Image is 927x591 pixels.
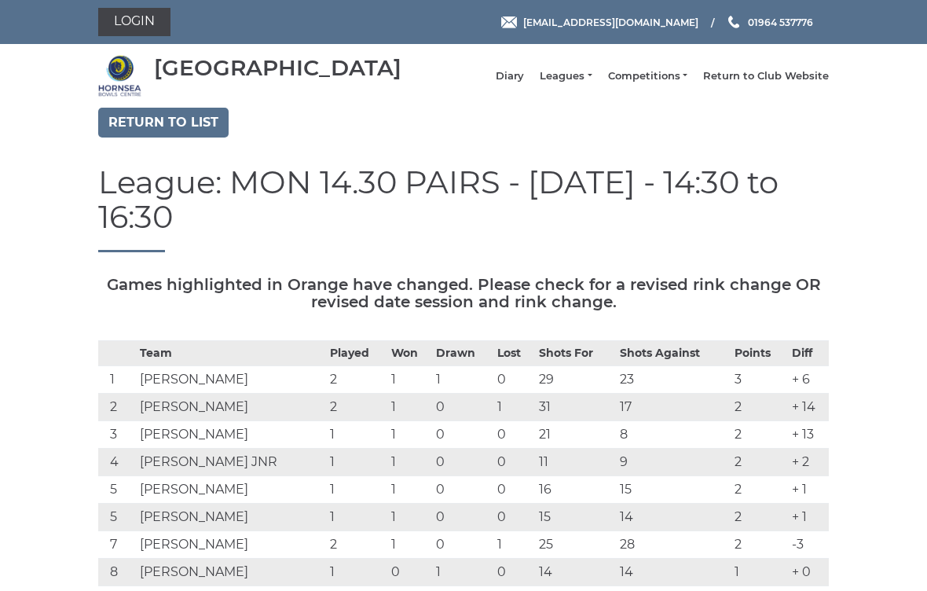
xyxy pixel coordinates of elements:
td: [PERSON_NAME] [136,504,325,531]
td: 0 [387,559,432,586]
a: Return to list [98,108,229,138]
td: 0 [493,559,534,586]
td: 5 [98,504,136,531]
td: 14 [616,504,731,531]
td: 2 [731,531,788,559]
td: 31 [535,394,616,421]
td: 2 [326,366,387,394]
th: Shots Against [616,341,731,366]
td: 2 [731,476,788,504]
td: + 14 [788,394,829,421]
a: Return to Club Website [703,69,829,83]
td: 0 [432,421,493,449]
td: 1 [387,504,432,531]
td: [PERSON_NAME] [136,531,325,559]
td: 14 [535,559,616,586]
span: [EMAIL_ADDRESS][DOMAIN_NAME] [523,16,698,28]
td: 0 [432,449,493,476]
td: [PERSON_NAME] [136,559,325,586]
td: 1 [387,366,432,394]
td: 1 [326,421,387,449]
td: 1 [387,394,432,421]
td: -3 [788,531,829,559]
td: 2 [731,394,788,421]
td: 4 [98,449,136,476]
td: 0 [493,449,534,476]
td: 14 [616,559,731,586]
td: 23 [616,366,731,394]
a: Login [98,8,170,36]
td: 5 [98,476,136,504]
a: Email [EMAIL_ADDRESS][DOMAIN_NAME] [501,15,698,30]
td: 1 [326,449,387,476]
td: 0 [432,531,493,559]
td: 1 [731,559,788,586]
td: 0 [493,504,534,531]
td: 0 [432,504,493,531]
td: + 13 [788,421,829,449]
h5: Games highlighted in Orange have changed. Please check for a revised rink change OR revised date ... [98,276,829,310]
td: 1 [98,366,136,394]
td: 1 [493,531,534,559]
td: [PERSON_NAME] [136,421,325,449]
th: Team [136,341,325,366]
a: Diary [496,69,524,83]
td: 0 [493,476,534,504]
td: + 6 [788,366,829,394]
th: Diff [788,341,829,366]
td: 2 [731,504,788,531]
td: 2 [326,394,387,421]
td: 1 [432,366,493,394]
th: Shots For [535,341,616,366]
td: 1 [326,559,387,586]
td: 16 [535,476,616,504]
td: 21 [535,421,616,449]
td: [PERSON_NAME] [136,394,325,421]
td: 9 [616,449,731,476]
td: 8 [98,559,136,586]
td: + 1 [788,476,829,504]
td: + 2 [788,449,829,476]
td: [PERSON_NAME] [136,366,325,394]
td: 2 [326,531,387,559]
td: 8 [616,421,731,449]
th: Points [731,341,788,366]
td: + 0 [788,559,829,586]
td: 1 [326,504,387,531]
td: 0 [493,366,534,394]
td: 1 [387,449,432,476]
td: 1 [387,421,432,449]
th: Played [326,341,387,366]
td: [PERSON_NAME] [136,476,325,504]
td: 15 [616,476,731,504]
td: 28 [616,531,731,559]
td: 1 [326,476,387,504]
div: [GEOGRAPHIC_DATA] [154,56,401,80]
td: 2 [731,421,788,449]
a: Competitions [608,69,687,83]
th: Drawn [432,341,493,366]
td: [PERSON_NAME] JNR [136,449,325,476]
td: 11 [535,449,616,476]
td: 3 [98,421,136,449]
td: 17 [616,394,731,421]
td: 25 [535,531,616,559]
td: 1 [432,559,493,586]
span: 01964 537776 [748,16,813,28]
td: 2 [98,394,136,421]
h1: League: MON 14.30 PAIRS - [DATE] - 14:30 to 16:30 [98,165,829,252]
a: Phone us 01964 537776 [726,15,813,30]
td: 2 [731,449,788,476]
td: 3 [731,366,788,394]
td: 1 [493,394,534,421]
td: 7 [98,531,136,559]
td: 0 [432,394,493,421]
td: 29 [535,366,616,394]
td: 0 [493,421,534,449]
th: Lost [493,341,534,366]
td: 1 [387,531,432,559]
td: 15 [535,504,616,531]
td: + 1 [788,504,829,531]
img: Phone us [728,16,739,28]
img: Email [501,17,517,28]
